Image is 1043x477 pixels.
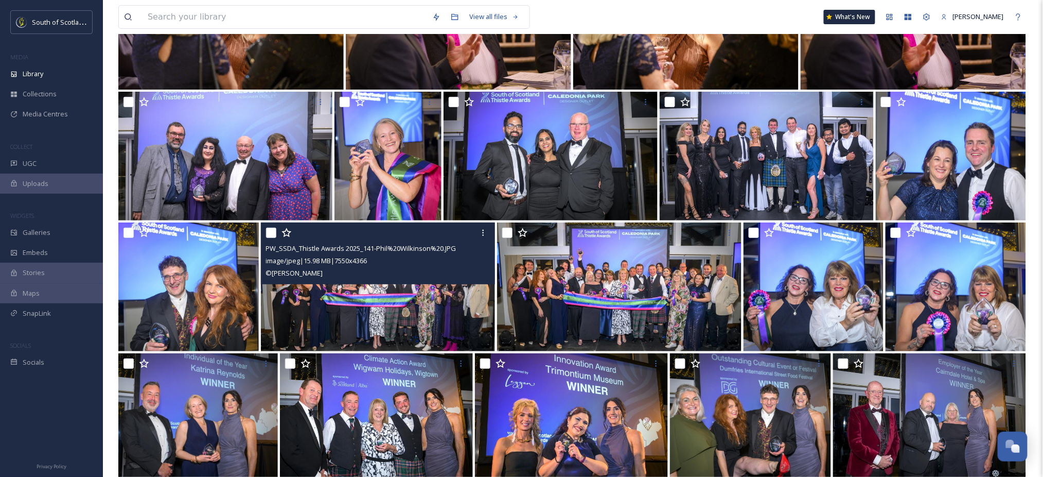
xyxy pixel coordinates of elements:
span: PW_SSDA_Thistle Awards 2025_141-Phil%20Wilkinson%20.JPG [266,244,456,253]
img: PW_SSDA_Thistle Awards 2025_144-Phil%20Wilkinson%20.JPG [118,223,259,351]
img: PW_SSDA_Thistle Awards 2025_146-Phil%20Wilkinson%20.JPG [334,92,441,220]
span: Maps [23,288,40,298]
span: South of Scotland Destination Alliance [32,17,149,27]
img: PW_SSDA_Thistle Awards 2025_148-Phil%20Wilkinson%20.JPG [660,92,874,220]
span: Uploads [23,179,48,189]
a: [PERSON_NAME] [936,7,1009,27]
img: PW_SSDA_Thistle Awards 2025_143-Phil%20Wilkinson%20.JPG [744,223,884,351]
span: WIDGETS [10,212,34,219]
span: © [PERSON_NAME] [266,268,323,278]
span: Galleries [23,228,50,237]
span: UGC [23,159,37,168]
img: PW_SSDA_Thistle Awards 2025_145-Phil%20Wilkinson%20.JPG [876,92,1026,220]
span: Media Centres [23,109,68,119]
span: [PERSON_NAME] [953,12,1004,21]
span: Stories [23,268,45,278]
img: PW_SSDA_Thistle Awards 2025_140-Phil%20Wilkinson%20.JPG [497,223,741,351]
img: PW_SSDA_Thistle Awards 2025_142-Phil%20Wilkinson%20.JPG [886,223,1026,351]
span: Embeds [23,248,48,258]
img: PW_SSDA_Thistle Awards 2025_149-Phil%20Wilkinson%20.JPG [118,92,332,220]
img: PW_SSDA_Thistle Awards 2025_141-Phil%20Wilkinson%20.JPG [261,223,495,351]
img: PW_SSDA_Thistle Awards 2025_147-Phil%20Wilkinson%20.JPG [444,92,658,220]
span: Privacy Policy [37,463,66,470]
span: MEDIA [10,53,28,61]
span: COLLECT [10,143,32,150]
span: Collections [23,89,57,99]
img: images.jpeg [16,17,27,27]
button: Open Chat [998,432,1028,462]
span: SnapLink [23,309,51,318]
a: Privacy Policy [37,459,66,472]
a: What's New [824,10,875,24]
span: Library [23,69,43,79]
span: image/jpeg | 15.98 MB | 7550 x 4366 [266,256,367,265]
input: Search your library [143,6,427,28]
a: View all files [464,7,524,27]
span: Socials [23,357,44,367]
span: SOCIALS [10,342,31,349]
